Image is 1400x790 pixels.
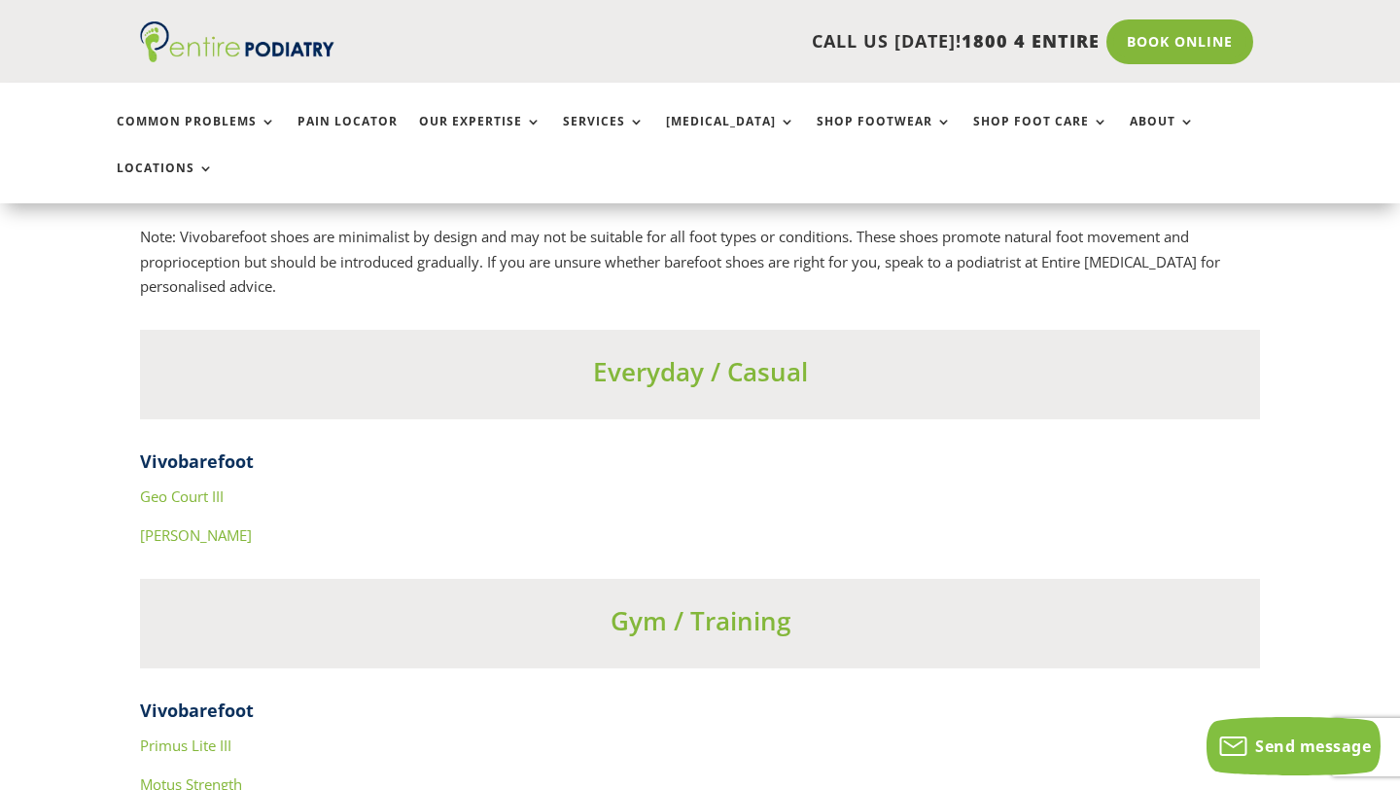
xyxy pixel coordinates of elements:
[973,115,1108,157] a: Shop Foot Care
[140,486,224,506] a: Geo Court III
[1207,717,1381,775] button: Send message
[140,47,334,66] a: Entire Podiatry
[140,525,252,545] a: [PERSON_NAME]
[398,29,1100,54] p: CALL US [DATE]!
[140,225,1260,300] p: Note: Vivobarefoot shoes are minimalist by design and may not be suitable for all foot types or c...
[140,354,1260,399] h3: Everyday / Casual
[140,699,1260,733] h4: Vivobarefoot
[666,115,795,157] a: [MEDICAL_DATA]
[140,736,231,755] a: Primus Lite III
[962,29,1100,53] span: 1800 4 ENTIRE
[1106,19,1253,64] a: Book Online
[140,449,1260,484] h4: Vivobarefoot
[297,115,398,157] a: Pain Locator
[563,115,645,157] a: Services
[140,603,1260,648] h3: Gym / Training
[117,115,276,157] a: Common Problems
[1255,736,1371,757] span: Send message
[117,162,214,203] a: Locations
[140,21,334,62] img: logo (1)
[817,115,952,157] a: Shop Footwear
[419,115,542,157] a: Our Expertise
[1130,115,1195,157] a: About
